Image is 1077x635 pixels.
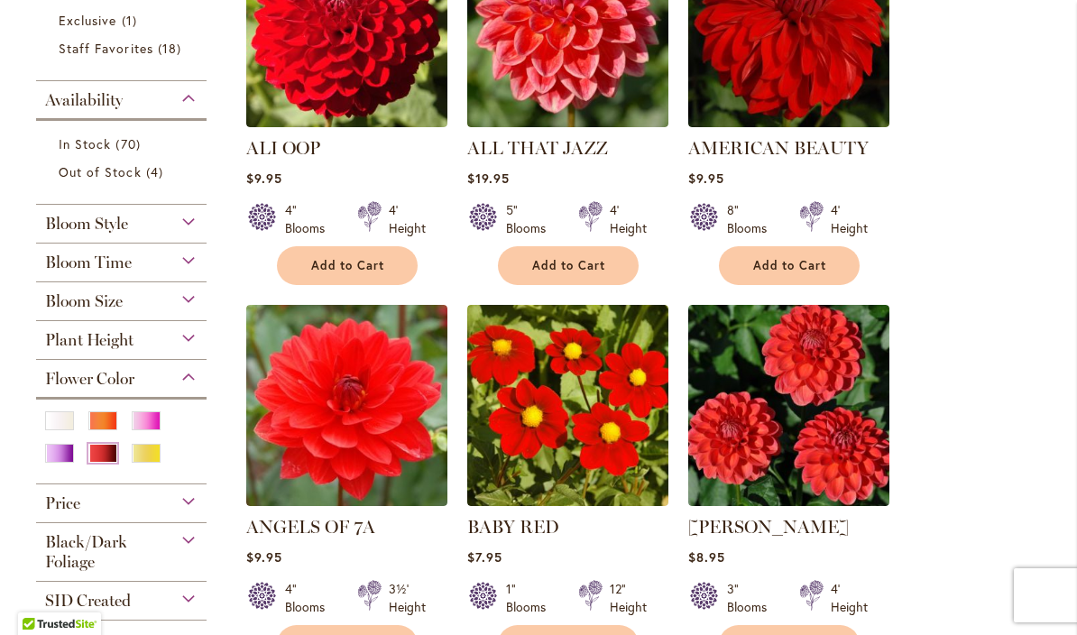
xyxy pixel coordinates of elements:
[688,170,724,187] span: $9.95
[246,548,282,566] span: $9.95
[45,214,128,234] span: Bloom Style
[610,201,647,237] div: 4' Height
[389,580,426,616] div: 3½' Height
[719,246,860,285] button: Add to Cart
[59,162,189,181] a: Out of Stock 4
[688,548,725,566] span: $8.95
[831,201,868,237] div: 4' Height
[831,580,868,616] div: 4' Height
[122,11,142,30] span: 1
[246,114,447,131] a: ALI OOP
[532,258,606,273] span: Add to Cart
[467,516,559,538] a: BABY RED
[727,580,778,616] div: 3" Blooms
[246,516,375,538] a: ANGELS OF 7A
[115,134,144,153] span: 70
[45,253,132,272] span: Bloom Time
[311,258,385,273] span: Add to Cart
[59,135,111,152] span: In Stock
[467,114,668,131] a: ALL THAT JAZZ
[45,532,127,572] span: Black/Dark Foliage
[59,134,189,153] a: In Stock 70
[688,114,889,131] a: AMERICAN BEAUTY
[467,492,668,510] a: BABY RED
[506,580,557,616] div: 1" Blooms
[389,201,426,237] div: 4' Height
[14,571,64,621] iframe: Launch Accessibility Center
[688,492,889,510] a: BENJAMIN MATTHEW
[727,201,778,237] div: 8" Blooms
[246,137,320,159] a: ALI OOP
[467,305,668,506] img: BABY RED
[506,201,557,237] div: 5" Blooms
[59,163,142,180] span: Out of Stock
[467,548,502,566] span: $7.95
[246,492,447,510] a: ANGELS OF 7A
[45,90,123,110] span: Availability
[45,330,133,350] span: Plant Height
[59,40,153,57] span: Staff Favorites
[45,591,131,611] span: SID Created
[688,305,889,506] img: BENJAMIN MATTHEW
[146,162,168,181] span: 4
[467,137,608,159] a: ALL THAT JAZZ
[610,580,647,616] div: 12" Height
[59,39,189,58] a: Staff Favorites
[45,291,123,311] span: Bloom Size
[59,11,189,30] a: Exclusive
[285,580,336,616] div: 4" Blooms
[158,39,186,58] span: 18
[285,201,336,237] div: 4" Blooms
[467,170,510,187] span: $19.95
[753,258,827,273] span: Add to Cart
[45,493,80,513] span: Price
[59,12,116,29] span: Exclusive
[246,170,282,187] span: $9.95
[45,369,134,389] span: Flower Color
[688,137,869,159] a: AMERICAN BEAUTY
[246,305,447,506] img: ANGELS OF 7A
[688,516,849,538] a: [PERSON_NAME]
[498,246,639,285] button: Add to Cart
[277,246,418,285] button: Add to Cart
